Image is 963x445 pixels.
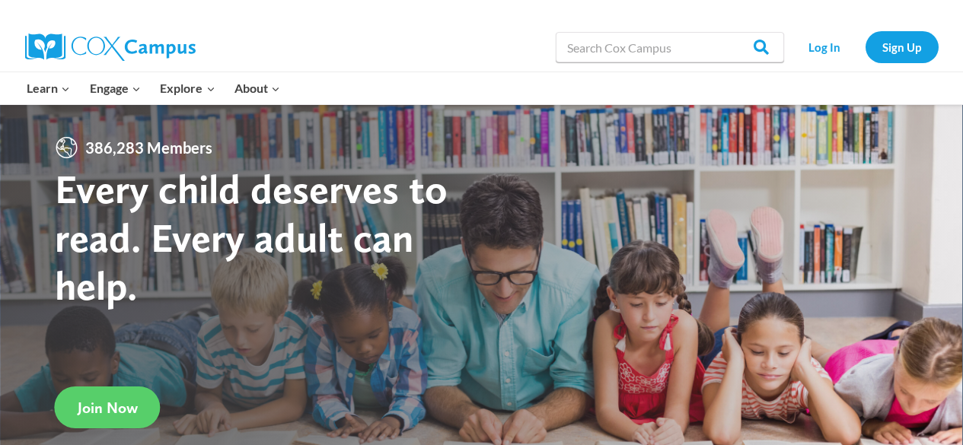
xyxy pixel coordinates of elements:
nav: Secondary Navigation [792,31,939,62]
span: Join Now [78,399,138,417]
img: Cox Campus [25,33,196,61]
a: Join Now [55,386,161,428]
a: Log In [792,31,858,62]
span: Learn [27,78,70,98]
input: Search Cox Campus [556,32,784,62]
a: Sign Up [866,31,939,62]
nav: Primary Navigation [18,72,290,104]
span: About [234,78,280,98]
strong: Every child deserves to read. Every adult can help. [55,164,448,310]
span: Explore [160,78,215,98]
span: 386,283 Members [79,135,218,160]
span: Engage [90,78,141,98]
